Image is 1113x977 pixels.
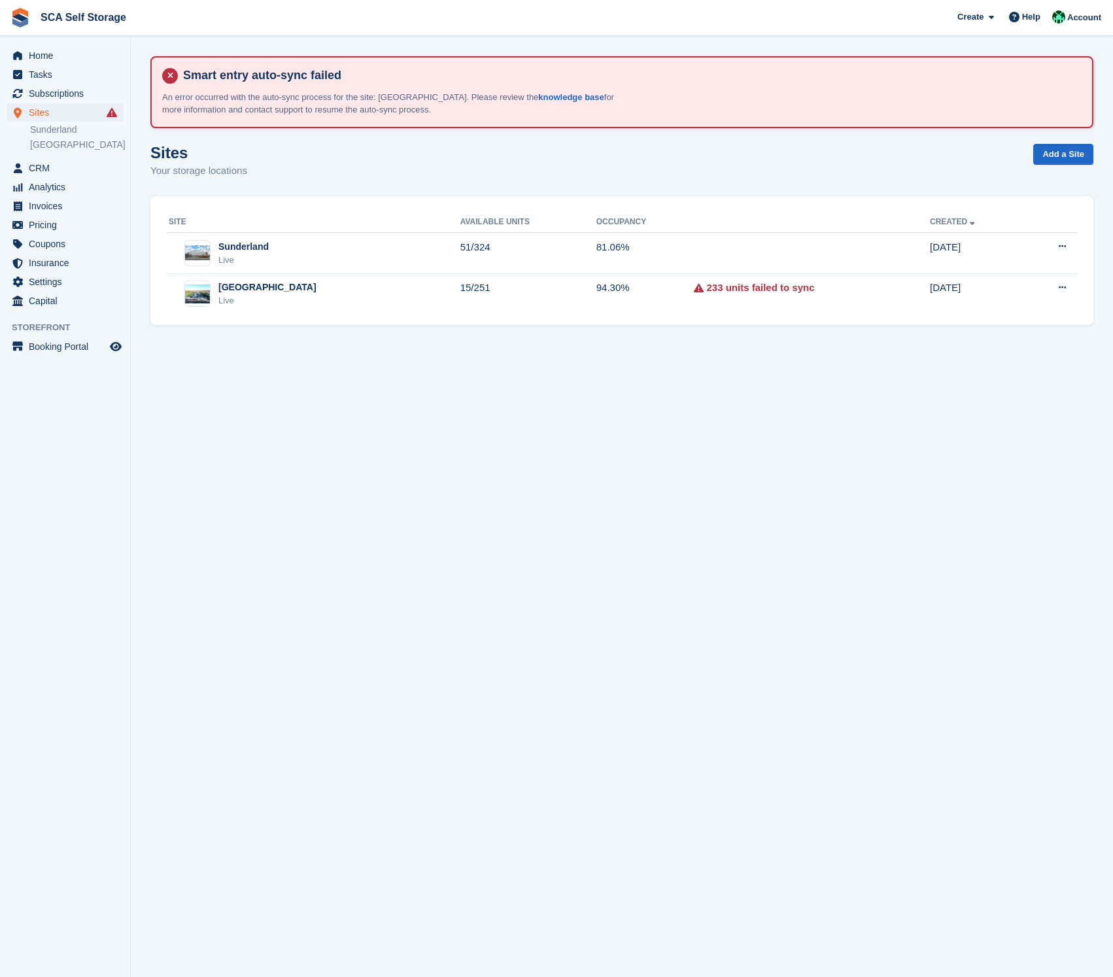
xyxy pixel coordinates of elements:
td: 81.06% [596,233,694,274]
a: Sunderland [30,124,124,136]
p: An error occurred with the auto-sync process for the site: [GEOGRAPHIC_DATA]. Please review the f... [162,91,620,116]
span: Create [957,10,984,24]
a: SCA Self Storage [35,7,131,28]
span: Coupons [29,235,107,253]
span: Account [1067,11,1101,24]
a: Created [930,217,978,226]
span: Tasks [29,65,107,84]
span: Help [1022,10,1040,24]
span: Insurance [29,254,107,272]
a: menu [7,197,124,215]
a: 233 units failed to sync [706,281,814,296]
span: Analytics [29,178,107,196]
span: Subscriptions [29,84,107,103]
a: menu [7,292,124,310]
span: Booking Portal [29,337,107,356]
a: Add a Site [1033,144,1093,165]
a: menu [7,178,124,196]
img: stora-icon-8386f47178a22dfd0bd8f6a31ec36ba5ce8667c1dd55bd0f319d3a0aa187defe.svg [10,8,30,27]
a: menu [7,65,124,84]
div: Sunderland [218,240,269,254]
a: knowledge base [538,92,604,102]
a: menu [7,337,124,356]
img: Image of Sheffield site [185,284,210,303]
span: Invoices [29,197,107,215]
td: 51/324 [460,233,596,274]
div: Live [218,254,269,267]
p: Your storage locations [150,163,247,179]
span: Capital [29,292,107,310]
h4: Smart entry auto-sync failed [178,68,1082,83]
span: CRM [29,159,107,177]
td: [DATE] [930,233,1023,274]
td: [DATE] [930,273,1023,314]
i: Smart entry sync failures have occurred [107,107,117,118]
span: Sites [29,103,107,122]
a: menu [7,103,124,122]
a: menu [7,216,124,234]
span: Pricing [29,216,107,234]
span: Settings [29,273,107,291]
a: menu [7,254,124,272]
a: menu [7,235,124,253]
a: menu [7,46,124,65]
a: menu [7,273,124,291]
div: [GEOGRAPHIC_DATA] [218,281,317,294]
span: Home [29,46,107,65]
h1: Sites [150,144,247,162]
th: Site [166,212,460,233]
td: 15/251 [460,273,596,314]
a: [GEOGRAPHIC_DATA] [30,139,124,151]
th: Occupancy [596,212,694,233]
div: Live [218,294,317,307]
span: Storefront [12,321,130,334]
th: Available Units [460,212,596,233]
td: 94.30% [596,273,694,314]
a: menu [7,159,124,177]
a: menu [7,84,124,103]
a: Preview store [108,339,124,354]
img: Ross Chapman [1052,10,1065,24]
img: Image of Sunderland site [185,245,210,260]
